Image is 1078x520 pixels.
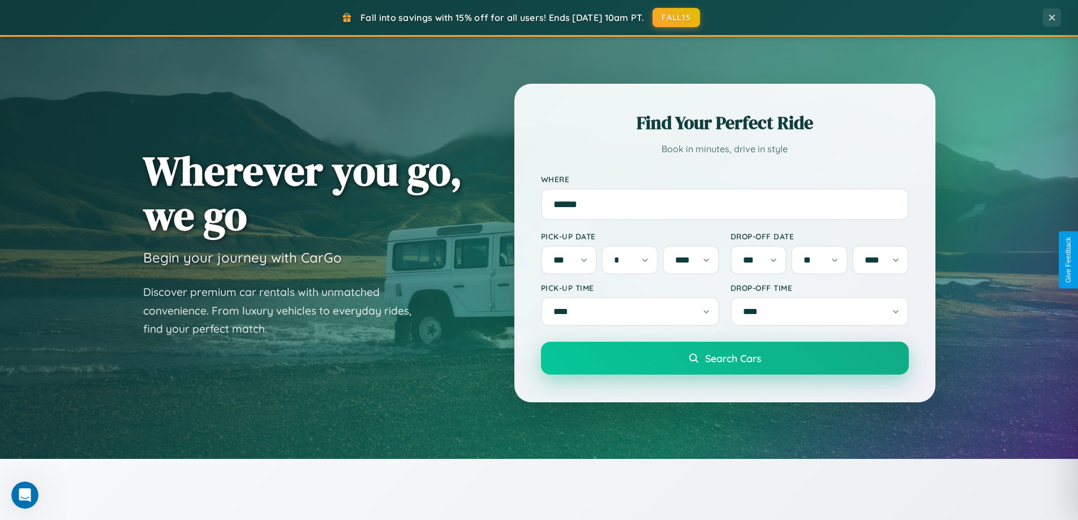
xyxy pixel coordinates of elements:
iframe: Intercom live chat [11,482,38,509]
p: Book in minutes, drive in style [541,141,909,157]
h1: Wherever you go, we go [143,148,462,238]
label: Pick-up Date [541,231,719,241]
label: Pick-up Time [541,283,719,293]
h3: Begin your journey with CarGo [143,249,342,266]
p: Discover premium car rentals with unmatched convenience. From luxury vehicles to everyday rides, ... [143,283,426,338]
label: Drop-off Date [731,231,909,241]
h2: Find Your Perfect Ride [541,110,909,135]
div: Give Feedback [1064,237,1072,283]
button: FALL15 [652,8,700,27]
span: Fall into savings with 15% off for all users! Ends [DATE] 10am PT. [360,12,644,23]
label: Where [541,174,909,184]
span: Search Cars [705,352,761,364]
label: Drop-off Time [731,283,909,293]
button: Search Cars [541,342,909,375]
